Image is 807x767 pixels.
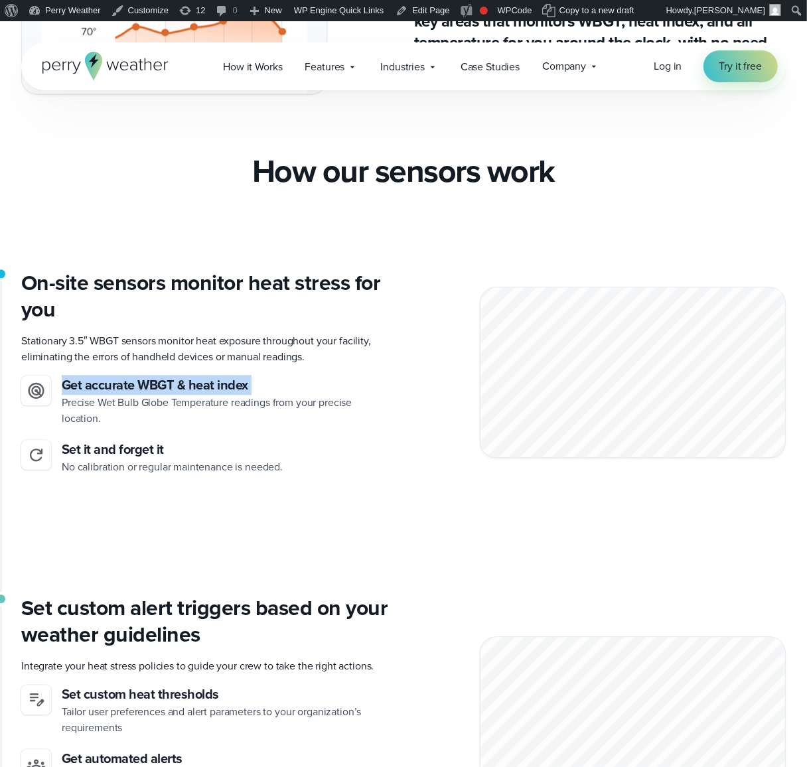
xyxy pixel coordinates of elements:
[719,58,762,74] span: Try it free
[21,333,393,365] p: Stationary 3.5″ WBGT sensors monitor heat exposure throughout your facility, eliminating the erro...
[62,376,393,395] h6: Get accurate WBGT & heat index
[21,658,393,674] p: Integrate your heat stress policies to guide your crew to take the right actions.
[461,59,520,75] span: Case Studies
[212,53,293,80] a: How it Works
[703,50,778,82] a: Try it free
[449,53,531,80] a: Case Studies
[21,269,393,322] h3: On-site sensors monitor heat stress for you
[380,59,425,75] span: Industries
[62,685,393,704] h3: Set custom heat thresholds
[62,704,393,736] p: Tailor user preferences and alert parameters to your organization’s requirements
[542,58,586,74] span: Company
[62,440,283,459] h3: Set it and forget it
[694,5,765,15] span: [PERSON_NAME]
[305,59,344,75] span: Features
[480,7,488,15] div: Needs improvement
[654,58,682,74] a: Log in
[223,59,282,75] span: How it Works
[21,594,393,648] h3: Set custom alert triggers based on your weather guidelines
[62,395,393,427] p: Precise Wet Bulb Globe Temperature readings from your precise location.
[62,459,283,475] p: No calibration or regular maintenance is needed.
[252,153,555,190] h2: How our sensors work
